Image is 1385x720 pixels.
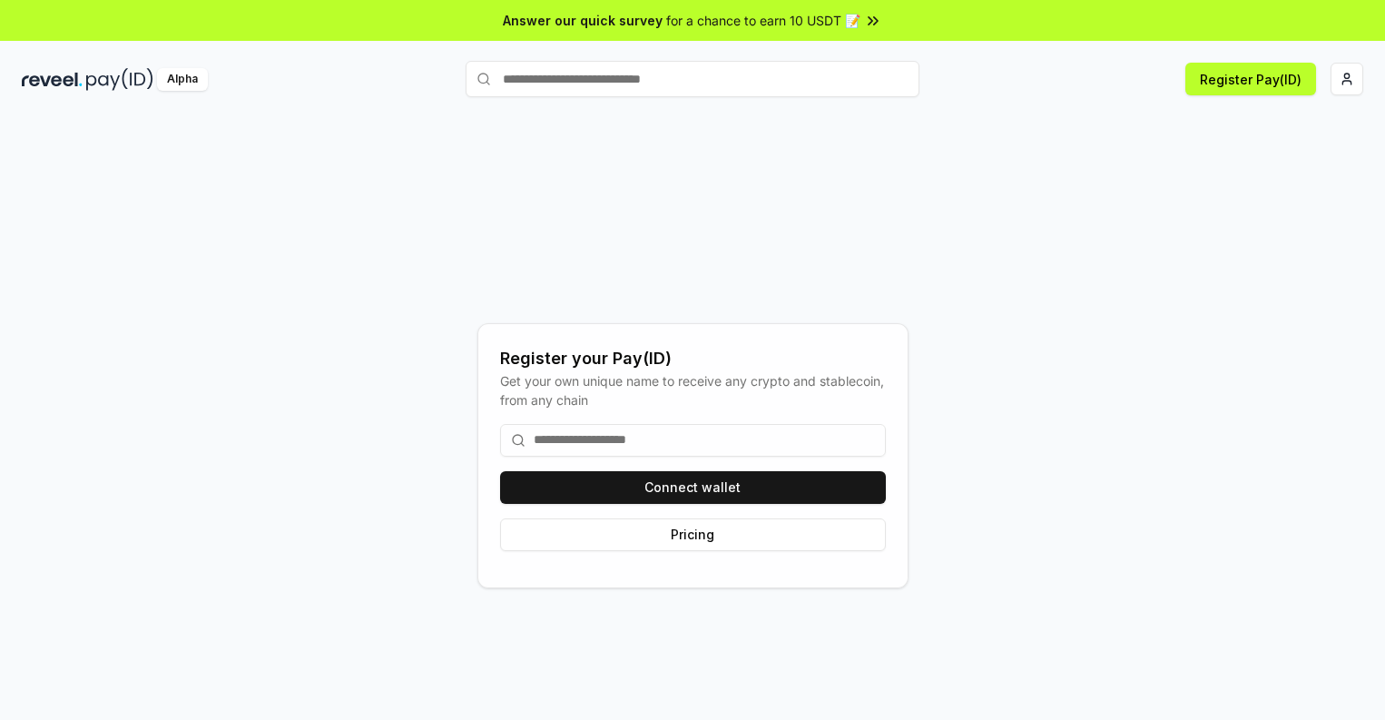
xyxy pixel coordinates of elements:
div: Register your Pay(ID) [500,346,886,371]
img: reveel_dark [22,68,83,91]
button: Register Pay(ID) [1185,63,1316,95]
span: for a chance to earn 10 USDT 📝 [666,11,860,30]
img: pay_id [86,68,153,91]
button: Connect wallet [500,471,886,504]
button: Pricing [500,518,886,551]
div: Get your own unique name to receive any crypto and stablecoin, from any chain [500,371,886,409]
div: Alpha [157,68,208,91]
span: Answer our quick survey [503,11,663,30]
